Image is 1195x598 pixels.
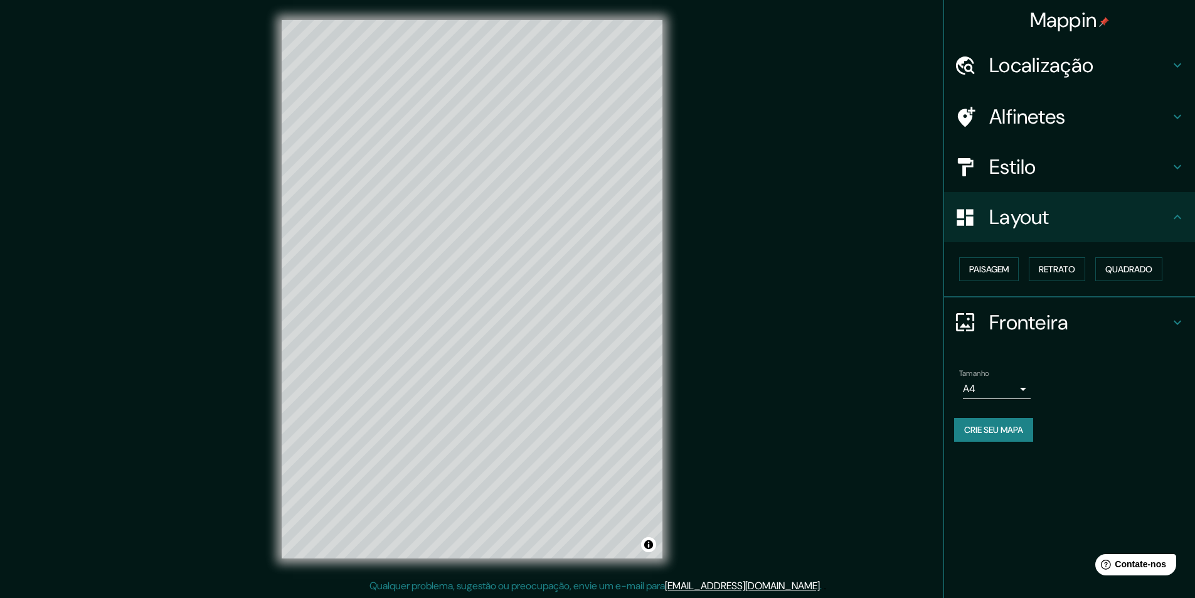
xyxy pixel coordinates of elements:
[944,92,1195,142] div: Alfinetes
[1039,264,1075,275] font: Retrato
[989,104,1066,130] font: Alfinetes
[959,257,1019,281] button: Paisagem
[1099,17,1109,27] img: pin-icon.png
[820,579,822,592] font: .
[944,142,1195,192] div: Estilo
[1105,264,1152,275] font: Quadrado
[665,579,820,592] a: [EMAIL_ADDRESS][DOMAIN_NAME]
[989,309,1069,336] font: Fronteira
[824,579,826,592] font: .
[989,204,1049,230] font: Layout
[944,297,1195,348] div: Fronteira
[641,537,656,552] button: Alternar atribuição
[944,40,1195,90] div: Localização
[944,192,1195,242] div: Layout
[1095,257,1162,281] button: Quadrado
[963,382,975,395] font: A4
[969,264,1009,275] font: Paisagem
[963,379,1031,399] div: A4
[1029,257,1085,281] button: Retrato
[369,579,665,592] font: Qualquer problema, sugestão ou preocupação, envie um e-mail para
[1030,7,1097,33] font: Mappin
[989,154,1036,180] font: Estilo
[989,52,1093,78] font: Localização
[964,424,1023,435] font: Crie seu mapa
[959,368,989,378] font: Tamanho
[1083,549,1181,584] iframe: Iniciador de widget de ajuda
[954,418,1033,442] button: Crie seu mapa
[822,579,824,592] font: .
